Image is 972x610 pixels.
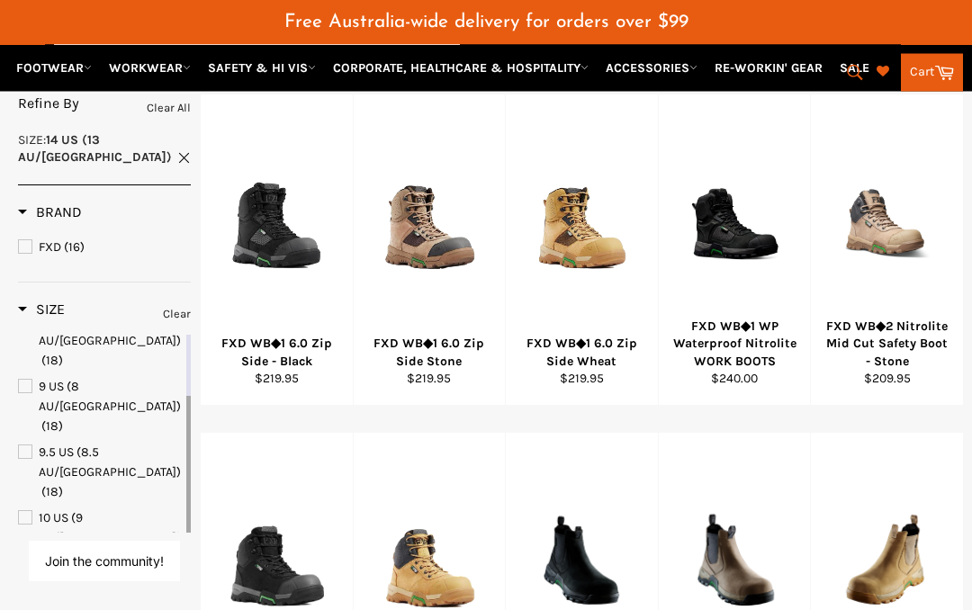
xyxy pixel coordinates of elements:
span: 10 US (9 AU/[GEOGRAPHIC_DATA]) [39,511,181,546]
span: 8 US (7 AU/[GEOGRAPHIC_DATA]) [39,314,181,349]
span: (18) [41,485,63,500]
a: FXD WB◆1 WP Waterproof Nitrolite WORK BOOTSFXD WB◆1 WP Waterproof Nitrolite WORK BOOTS$240.00 [658,95,811,407]
a: WORKWEAR [102,52,198,84]
span: 9 US (8 AU/[GEOGRAPHIC_DATA]) [39,380,181,415]
span: FXD [39,240,61,256]
div: FXD WB◆1 WP Waterproof Nitrolite WORK BOOTS [670,318,799,371]
a: Clear [163,305,191,325]
span: Size [18,301,65,318]
span: Refine By [18,95,79,112]
img: FXD WB◆1 6.0 Zip Side Stone [376,168,483,278]
span: : [18,133,172,166]
span: Free Australia-wide delivery for orders over $99 [284,13,688,31]
a: FXD WB◆2 Nitrolite Mid Cut Safety Boot - StoneFXD WB◆2 Nitrolite Mid Cut Safety Boot - Stone$209.95 [810,95,963,407]
a: ACCESSORIES [598,52,705,84]
a: FOOTWEAR [9,52,99,84]
img: FXD WB◆2 Nitrolite Mid Cut Safety Boot - Stone [833,170,940,277]
a: FXD WB◆1 6.0 Zip Side StoneFXD WB◆1 6.0 Zip Side Stone$219.95 [353,95,506,407]
div: FXD WB◆1 6.0 Zip Side Stone [364,336,494,371]
strong: 14 US (13 AU/[GEOGRAPHIC_DATA]) [18,133,172,166]
button: Join the community! [45,553,164,569]
h3: Size [18,301,65,319]
img: FXD WB◆1 6.0 Zip Side Wheat [528,168,635,278]
a: Cart [901,54,963,92]
a: SAFETY & HI VIS [201,52,323,84]
a: 8 US (7 AU/UK) [18,312,183,372]
div: FXD WB◆1 6.0 Zip Side - Black [212,336,342,371]
a: 10 US (9 AU/UK) [18,509,183,569]
div: $219.95 [364,371,494,388]
img: FXD WB◆1 WP Waterproof Nitrolite WORK BOOTS [681,180,788,267]
h3: Brand [18,204,82,222]
span: Size [18,133,43,148]
a: CORPORATE, HEALTHCARE & HOSPITALITY [326,52,596,84]
a: FXD [18,238,191,258]
div: FXD WB◆2 Nitrolite Mid Cut Safety Boot - Stone [823,318,952,371]
a: RE-WORKIN' GEAR [707,52,830,84]
span: 9.5 US (8.5 AU/[GEOGRAPHIC_DATA]) [39,445,181,480]
span: (18) [41,354,63,369]
img: FXD WB◆1 6.0 Zip Side - Black [223,168,330,278]
span: (18) [41,419,63,435]
span: (16) [64,240,85,256]
div: $219.95 [517,371,647,388]
div: $240.00 [670,371,799,388]
div: $219.95 [212,371,342,388]
a: 9 US (8 AU/UK) [18,378,183,437]
div: $209.95 [823,371,952,388]
a: Size:14 US (13 AU/[GEOGRAPHIC_DATA]) [18,132,191,167]
a: 9.5 US (8.5 AU/UK) [18,444,183,503]
div: FXD WB◆1 6.0 Zip Side Wheat [517,336,647,371]
a: FXD WB◆1 6.0 Zip Side - BlackFXD WB◆1 6.0 Zip Side - Black$219.95 [200,95,353,407]
a: FXD WB◆1 6.0 Zip Side WheatFXD WB◆1 6.0 Zip Side Wheat$219.95 [505,95,658,407]
a: Clear All [147,99,191,119]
